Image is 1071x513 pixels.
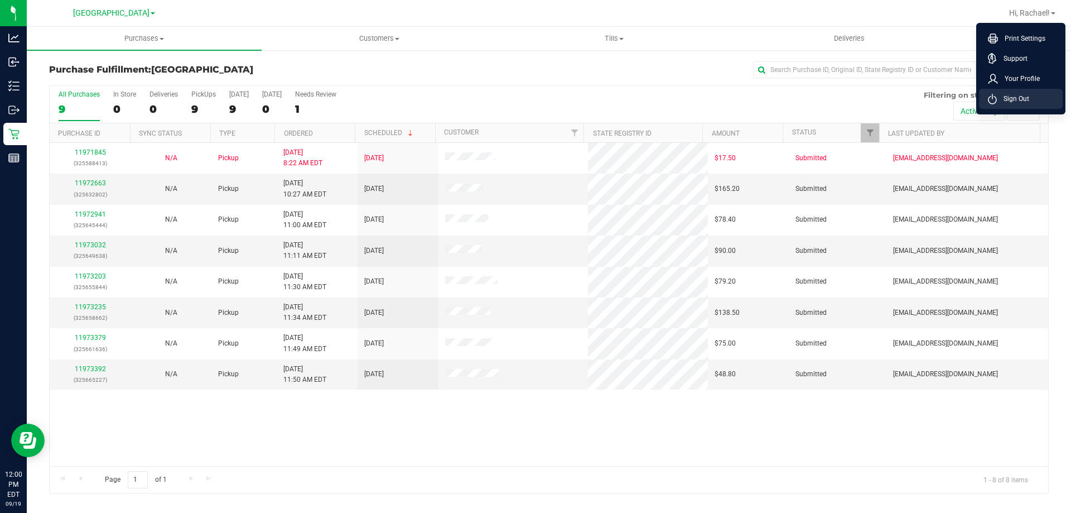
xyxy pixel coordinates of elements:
span: Pickup [218,246,239,256]
span: Customers [262,33,496,44]
button: N/A [165,246,177,256]
span: [GEOGRAPHIC_DATA] [73,8,149,18]
span: [EMAIL_ADDRESS][DOMAIN_NAME] [893,214,998,225]
span: [DATE] 11:00 AM EDT [283,209,326,231]
span: [DATE] [364,338,384,349]
span: [DATE] 11:11 AM EDT [283,240,326,261]
span: Tills [497,33,731,44]
span: $48.80 [715,369,736,380]
inline-svg: Reports [8,152,20,164]
p: (325632802) [56,189,124,200]
span: $78.40 [715,214,736,225]
button: Active only [953,102,1005,121]
iframe: Resource center [11,424,45,457]
span: Submitted [795,214,827,225]
span: 1 - 8 of 8 items [974,471,1037,488]
inline-svg: Outbound [8,104,20,116]
button: N/A [165,153,177,164]
div: Deliveries [149,90,178,98]
span: [DATE] [364,153,384,164]
span: $90.00 [715,246,736,256]
a: Deliveries [732,27,967,50]
span: Pickup [218,338,239,349]
span: Deliveries [819,33,880,44]
div: 9 [59,103,100,116]
p: (325665227) [56,375,124,385]
span: Not Applicable [165,154,177,162]
span: Not Applicable [165,215,177,223]
p: (325649638) [56,251,124,261]
p: 12:00 PM EDT [5,469,22,500]
button: N/A [165,338,177,349]
span: $75.00 [715,338,736,349]
a: Purchases [27,27,262,50]
div: 0 [262,103,282,116]
span: Hi, Rachael! [1009,8,1050,17]
li: Sign Out [979,89,1063,109]
span: [DATE] [364,214,384,225]
button: N/A [165,308,177,318]
span: $79.20 [715,276,736,287]
span: Purchases [27,33,262,44]
span: Your Profile [998,73,1040,84]
button: N/A [165,184,177,194]
span: Filtering on status: [924,90,996,99]
span: Support [997,53,1027,64]
div: 9 [229,103,249,116]
span: Submitted [795,276,827,287]
a: Support [988,53,1058,64]
span: Sign Out [997,93,1029,104]
span: [EMAIL_ADDRESS][DOMAIN_NAME] [893,308,998,318]
span: Pickup [218,153,239,164]
span: Not Applicable [165,370,177,378]
a: 11971845 [75,148,106,156]
span: Not Applicable [165,277,177,285]
a: Status [792,128,816,136]
div: 1 [295,103,336,116]
span: Not Applicable [165,185,177,193]
a: State Registry ID [593,130,652,137]
span: [DATE] [364,308,384,318]
p: 09/19 [5,500,22,508]
span: [DATE] 10:27 AM EDT [283,178,326,199]
span: Not Applicable [165,247,177,255]
button: N/A [165,214,177,225]
span: Pickup [218,214,239,225]
span: $138.50 [715,308,740,318]
div: [DATE] [262,90,282,98]
span: [DATE] 11:34 AM EDT [283,302,326,323]
a: 11972663 [75,179,106,187]
a: Filter [565,123,583,142]
div: In Store [113,90,136,98]
span: $165.20 [715,184,740,194]
span: [EMAIL_ADDRESS][DOMAIN_NAME] [893,276,998,287]
a: Tills [496,27,731,50]
span: Page of 1 [95,471,176,488]
a: Customers [262,27,496,50]
div: All Purchases [59,90,100,98]
span: Print Settings [998,33,1045,44]
span: Submitted [795,153,827,164]
p: (325661636) [56,344,124,354]
span: Submitted [795,184,827,194]
div: Needs Review [295,90,336,98]
p: (325588413) [56,158,124,169]
span: $17.50 [715,153,736,164]
span: Submitted [795,338,827,349]
span: [DATE] [364,369,384,380]
button: N/A [165,276,177,287]
span: Pickup [218,308,239,318]
span: Pickup [218,369,239,380]
span: Submitted [795,369,827,380]
div: 0 [113,103,136,116]
button: N/A [165,369,177,380]
a: Scheduled [364,129,415,137]
a: Sync Status [139,130,182,137]
span: [DATE] 11:30 AM EDT [283,271,326,293]
a: Ordered [284,130,313,137]
p: (325645444) [56,220,124,231]
p: (325655844) [56,282,124,293]
span: [EMAIL_ADDRESS][DOMAIN_NAME] [893,246,998,256]
a: Type [219,130,235,137]
p: (325658662) [56,313,124,323]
